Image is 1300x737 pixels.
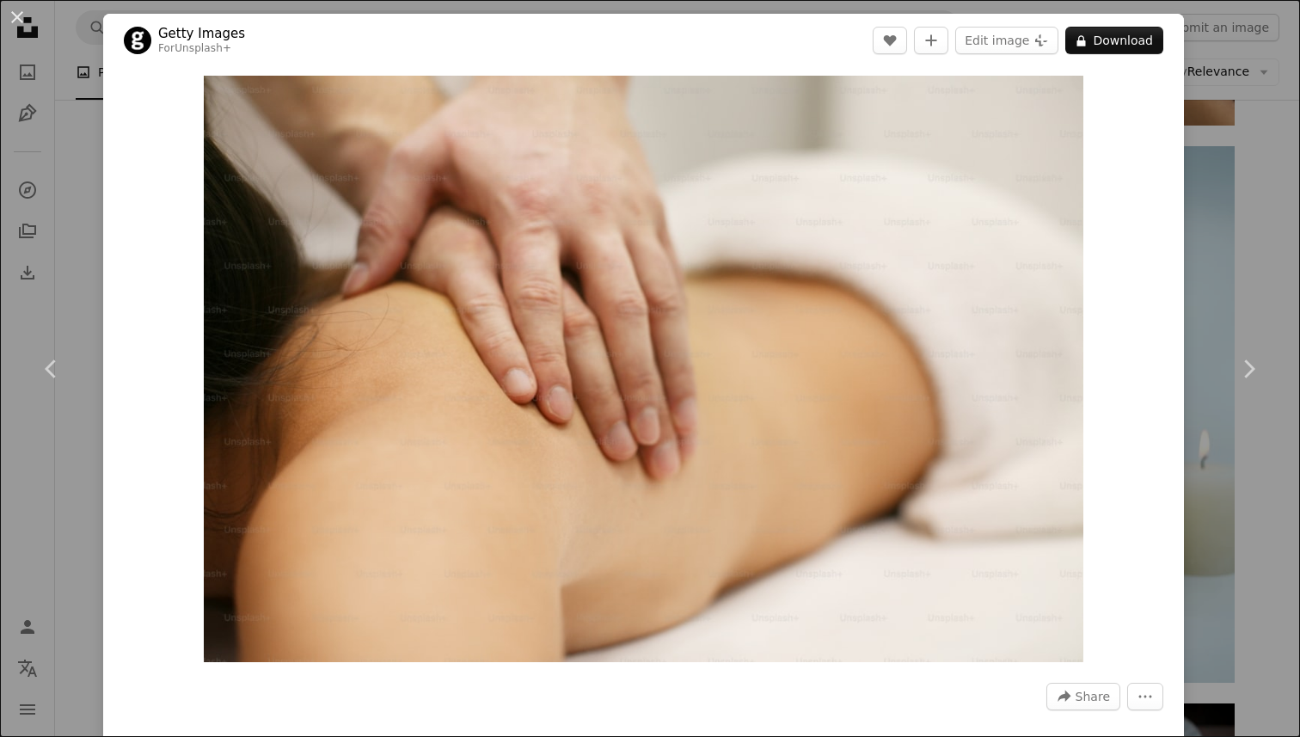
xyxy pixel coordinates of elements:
[204,76,1083,662] img: Woman during a massage treatment in spa.
[1076,684,1110,709] span: Share
[124,27,151,54] img: Go to Getty Images's profile
[914,27,948,54] button: Add to Collection
[175,42,231,54] a: Unsplash+
[158,42,245,56] div: For
[158,25,245,42] a: Getty Images
[1065,27,1163,54] button: Download
[204,76,1083,662] button: Zoom in on this image
[1197,286,1300,451] a: Next
[1127,683,1163,710] button: More Actions
[1046,683,1120,710] button: Share this image
[873,27,907,54] button: Like
[955,27,1058,54] button: Edit image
